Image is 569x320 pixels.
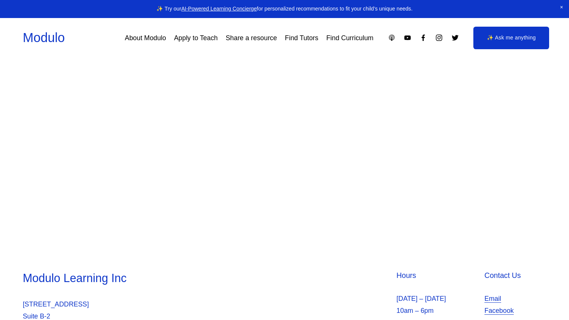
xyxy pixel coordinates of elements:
[396,293,480,317] p: [DATE] – [DATE] 10am – 6pm
[174,31,218,45] a: Apply to Teach
[125,31,166,45] a: About Modulo
[485,305,514,317] a: Facebook
[435,34,443,42] a: Instagram
[419,34,427,42] a: Facebook
[396,270,480,281] h4: Hours
[181,6,257,12] a: AI-Powered Learning Concierge
[285,31,318,45] a: Find Tutors
[473,27,549,49] a: ✨ Ask me anything
[388,34,396,42] a: Apple Podcasts
[451,34,459,42] a: Twitter
[404,34,411,42] a: YouTube
[485,293,501,305] a: Email
[23,270,282,286] h3: Modulo Learning Inc
[23,30,65,45] a: Modulo
[485,270,546,281] h4: Contact Us
[326,31,374,45] a: Find Curriculum
[226,31,277,45] a: Share a resource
